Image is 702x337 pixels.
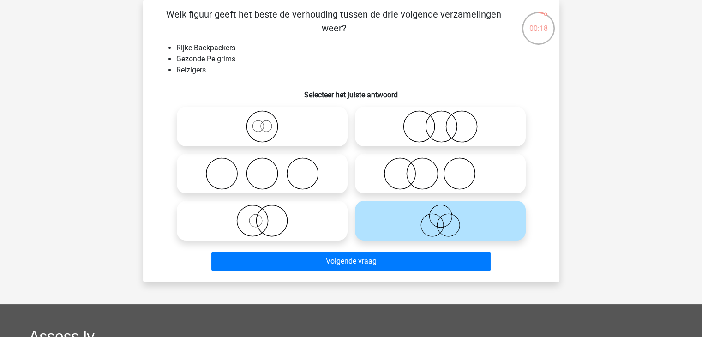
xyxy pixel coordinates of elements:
button: Volgende vraag [211,252,491,271]
li: Rijke Backpackers [176,42,545,54]
div: 00:18 [521,11,556,34]
li: Gezonde Pelgrims [176,54,545,65]
p: Welk figuur geeft het beste de verhouding tussen de drie volgende verzamelingen weer? [158,7,510,35]
h6: Selecteer het juiste antwoord [158,83,545,99]
li: Reizigers [176,65,545,76]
